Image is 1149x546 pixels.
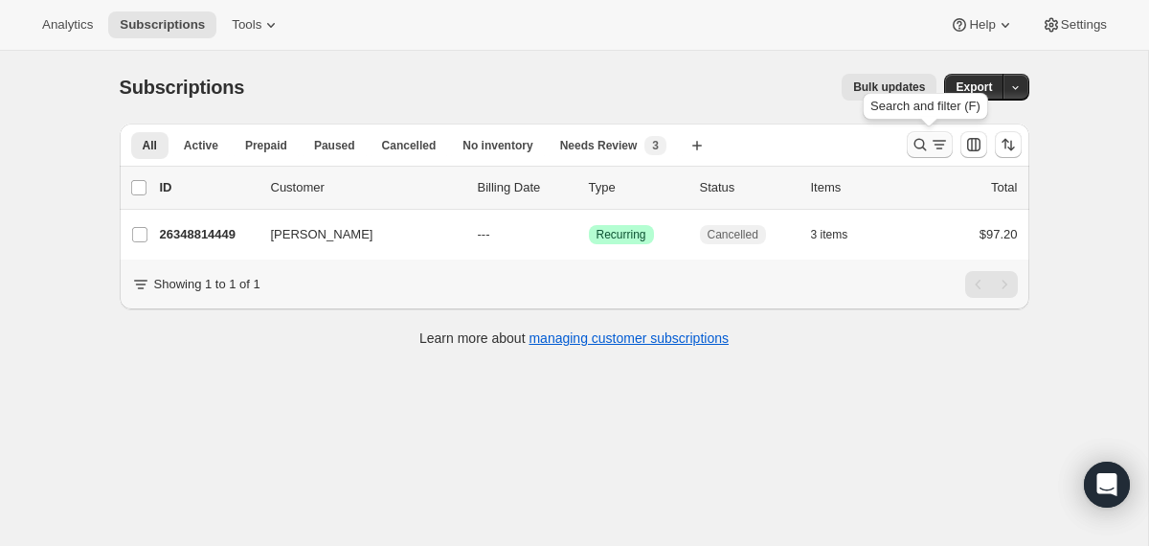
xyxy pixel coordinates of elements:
button: Customize table column order and visibility [960,131,987,158]
p: Customer [271,178,462,197]
div: Open Intercom Messenger [1084,462,1130,508]
button: Search and filter results [907,131,953,158]
button: [PERSON_NAME] [259,219,451,250]
span: Recurring [597,227,646,242]
span: Needs Review [560,138,638,153]
div: Type [589,178,685,197]
span: Prepaid [245,138,287,153]
span: No inventory [462,138,532,153]
span: Help [969,17,995,33]
button: Sort the results [995,131,1022,158]
button: Analytics [31,11,104,38]
span: Subscriptions [120,17,205,33]
span: $97.20 [980,227,1018,241]
button: Bulk updates [842,74,936,101]
button: Tools [220,11,292,38]
span: Tools [232,17,261,33]
span: Analytics [42,17,93,33]
button: Subscriptions [108,11,216,38]
span: Export [956,80,992,95]
span: All [143,138,157,153]
div: 26348814449[PERSON_NAME]---SuccessRecurringCancelled3 items$97.20 [160,221,1018,248]
div: Items [811,178,907,197]
span: Active [184,138,218,153]
p: 26348814449 [160,225,256,244]
button: Help [938,11,1025,38]
span: [PERSON_NAME] [271,225,373,244]
p: Learn more about [419,329,729,348]
p: Showing 1 to 1 of 1 [154,275,260,294]
span: Subscriptions [120,77,245,98]
p: Total [991,178,1017,197]
p: ID [160,178,256,197]
span: Cancelled [382,138,437,153]
span: Settings [1061,17,1107,33]
p: Billing Date [478,178,574,197]
button: 3 items [811,221,869,248]
span: 3 [652,138,659,153]
a: managing customer subscriptions [529,330,729,346]
p: Status [700,178,796,197]
span: Paused [314,138,355,153]
span: 3 items [811,227,848,242]
span: --- [478,227,490,241]
button: Export [944,74,1003,101]
nav: Pagination [965,271,1018,298]
div: IDCustomerBilling DateTypeStatusItemsTotal [160,178,1018,197]
span: Bulk updates [853,80,925,95]
button: Settings [1030,11,1118,38]
button: Create new view [682,132,712,159]
span: Cancelled [708,227,758,242]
